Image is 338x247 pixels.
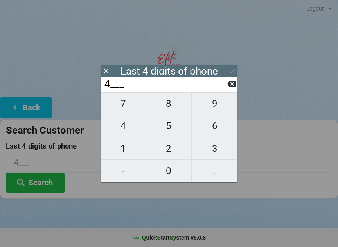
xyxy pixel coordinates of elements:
[146,137,192,159] button: 2
[192,118,237,134] span: 6
[146,95,192,112] span: 8
[101,115,146,137] button: 4
[101,118,146,134] span: 4
[146,140,192,157] span: 2
[101,140,146,157] span: 1
[192,140,237,157] span: 3
[146,115,192,137] button: 5
[146,118,192,134] span: 5
[146,160,192,182] button: 0
[146,92,192,115] button: 8
[192,92,237,115] button: 9
[101,95,146,112] span: 7
[192,95,237,112] span: 9
[192,137,237,159] button: 3
[120,67,218,75] div: Last 4 digits of phone
[192,115,237,137] button: 6
[101,92,146,115] button: 7
[146,163,192,179] span: 0
[101,137,146,159] button: 1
